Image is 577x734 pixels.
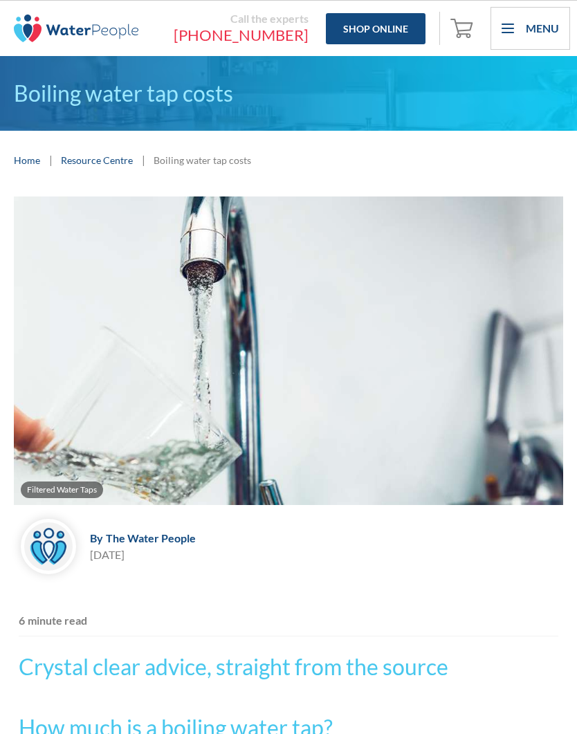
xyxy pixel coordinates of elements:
[447,12,480,45] a: Open empty cart
[14,77,563,110] h1: Boiling water tap costs
[14,196,563,505] img: boiling water tap cost hero image
[450,17,477,39] img: shopping cart
[152,12,309,26] div: Call the experts
[14,153,40,167] a: Home
[27,484,97,495] div: Filtered Water Taps
[154,153,251,167] div: Boiling water tap costs
[326,13,425,44] a: Shop Online
[19,650,558,683] h2: Crystal clear advice, straight from the source
[90,547,196,563] div: [DATE]
[19,612,25,629] div: 6
[47,152,54,168] div: |
[491,7,570,50] div: menu
[106,531,196,544] div: The Water People
[61,153,133,167] a: Resource Centre
[28,612,87,629] div: minute read
[14,15,138,42] img: The Water People
[152,26,309,45] a: [PHONE_NUMBER]
[140,152,147,168] div: |
[526,20,559,37] div: Menu
[90,531,103,544] div: By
